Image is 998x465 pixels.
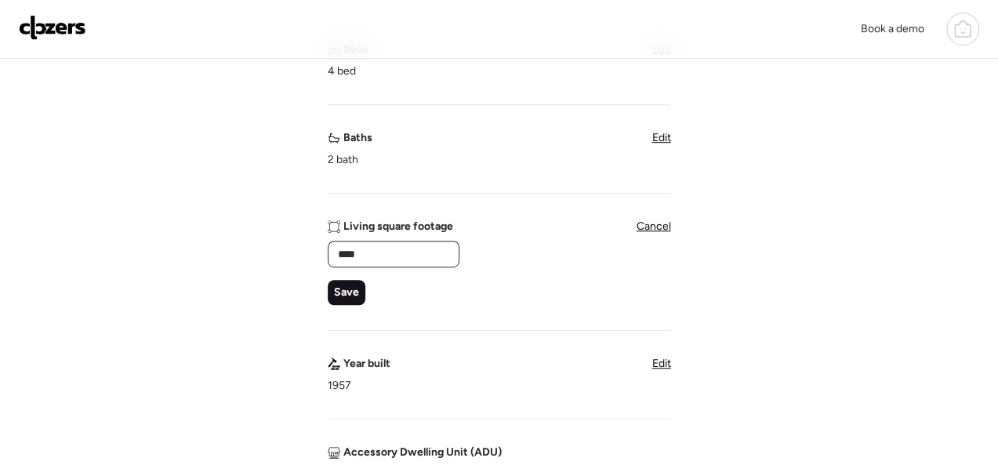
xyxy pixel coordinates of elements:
[328,378,351,394] span: 1957
[343,445,502,460] span: Accessory Dwelling Unit (ADU)
[637,220,671,233] span: Cancel
[328,152,358,168] span: 2 bath
[861,22,924,35] span: Book a demo
[19,15,86,40] img: Logo
[334,285,359,300] span: Save
[343,130,372,146] span: Baths
[652,357,671,370] span: Edit
[343,356,390,372] span: Year built
[652,131,671,144] span: Edit
[343,219,453,234] span: Living square footage
[328,64,356,79] span: 4 bed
